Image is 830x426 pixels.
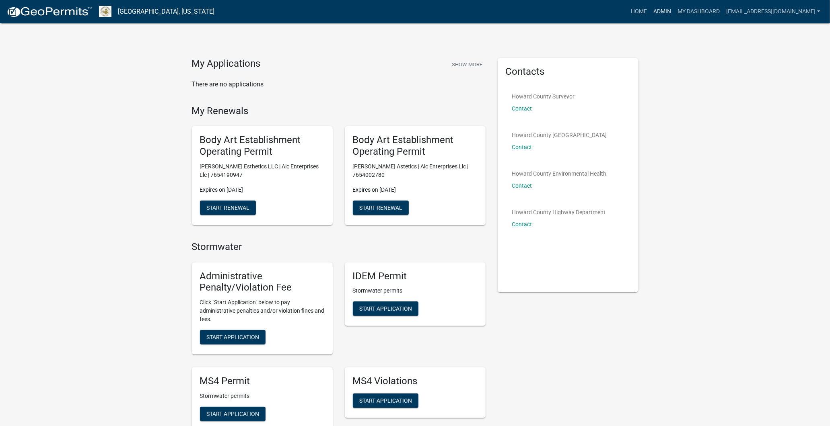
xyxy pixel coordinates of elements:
[674,4,723,19] a: My Dashboard
[512,182,532,189] a: Contact
[200,407,266,421] button: Start Application
[353,393,418,408] button: Start Application
[512,209,606,215] p: Howard County Highway Department
[118,5,214,18] a: [GEOGRAPHIC_DATA], [US_STATE]
[353,134,478,158] h5: Body Art Establishment Operating Permit
[200,298,325,324] p: Click "Start Application" below to pay administrative penalties and/or violation fines and fees.
[353,201,409,215] button: Start Renewal
[359,305,412,312] span: Start Application
[512,94,575,99] p: Howard County Surveyor
[192,105,486,231] wm-registration-list-section: My Renewals
[353,162,478,179] p: [PERSON_NAME] Astetics | Alc Enterprises Llc | 7654002780
[353,375,478,387] h5: MS4 Violations
[512,132,607,138] p: Howard County [GEOGRAPHIC_DATA]
[723,4,824,19] a: [EMAIL_ADDRESS][DOMAIN_NAME]
[628,4,650,19] a: Home
[359,397,412,404] span: Start Application
[200,375,325,387] h5: MS4 Permit
[200,134,325,158] h5: Body Art Establishment Operating Permit
[512,144,532,150] a: Contact
[200,162,325,179] p: [PERSON_NAME] Esthetics LLC | Alc Enterprises Llc | 7654190947
[650,4,674,19] a: Admin
[200,201,256,215] button: Start Renewal
[200,330,266,344] button: Start Application
[359,204,402,211] span: Start Renewal
[353,186,478,194] p: Expires on [DATE]
[192,80,486,89] p: There are no applications
[353,301,418,316] button: Start Application
[200,392,325,400] p: Stormwater permits
[200,186,325,194] p: Expires on [DATE]
[206,411,259,417] span: Start Application
[192,105,486,117] h4: My Renewals
[512,105,532,112] a: Contact
[353,270,478,282] h5: IDEM Permit
[506,66,630,78] h5: Contacts
[200,270,325,294] h5: Administrative Penalty/Violation Fee
[192,241,486,253] h4: Stormwater
[99,6,111,17] img: Howard County, Indiana
[206,204,249,211] span: Start Renewal
[512,221,532,227] a: Contact
[449,58,486,71] button: Show More
[353,287,478,295] p: Stormwater permits
[206,334,259,340] span: Start Application
[512,171,607,176] p: Howard County Environmental Health
[192,58,261,70] h4: My Applications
